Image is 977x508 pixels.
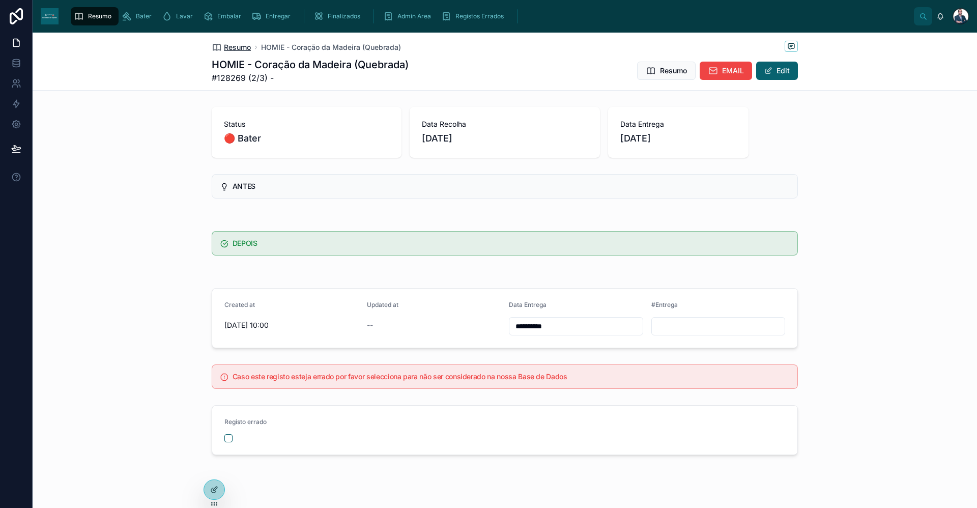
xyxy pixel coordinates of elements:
[438,7,511,25] a: Registos Errados
[224,418,267,426] span: Registo errado
[637,62,696,80] button: Resumo
[367,320,373,330] span: --
[422,119,587,129] span: Data Recolha
[620,119,736,129] span: Data Entrega
[261,42,401,52] a: HOMIE - Coração da Madeira (Quebrada)
[41,8,59,24] img: App logo
[67,5,914,27] div: scrollable content
[700,62,752,80] button: EMAIL
[217,12,241,20] span: Embalar
[212,72,409,84] span: #128269 (2/3) -
[422,131,587,146] span: [DATE]
[620,131,736,146] span: [DATE]
[212,42,251,52] a: Resumo
[224,119,389,129] span: Status
[224,320,359,330] span: [DATE] 10:00
[266,12,291,20] span: Entregar
[367,301,398,308] span: Updated at
[756,62,798,80] button: Edit
[722,66,744,76] span: EMAIL
[212,58,409,72] h1: HOMIE - Coração da Madeira (Quebrada)
[660,66,687,76] span: Resumo
[88,12,111,20] span: Resumo
[119,7,159,25] a: Bater
[224,301,255,308] span: Created at
[380,7,438,25] a: Admin Area
[310,7,367,25] a: Finalizados
[328,12,360,20] span: Finalizados
[136,12,152,20] span: Bater
[159,7,200,25] a: Lavar
[71,7,119,25] a: Resumo
[200,7,248,25] a: Embalar
[397,12,431,20] span: Admin Area
[233,373,789,380] h5: Caso este registo esteja errado por favor selecciona para não ser considerado na nossa Base de Dados
[455,12,504,20] span: Registos Errados
[509,301,547,308] span: Data Entrega
[651,301,678,308] span: #Entrega
[224,131,389,146] span: 🔴 Bater
[248,7,298,25] a: Entregar
[233,183,789,190] h5: ANTES
[176,12,193,20] span: Lavar
[224,42,251,52] span: Resumo
[233,240,789,247] h5: DEPOIS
